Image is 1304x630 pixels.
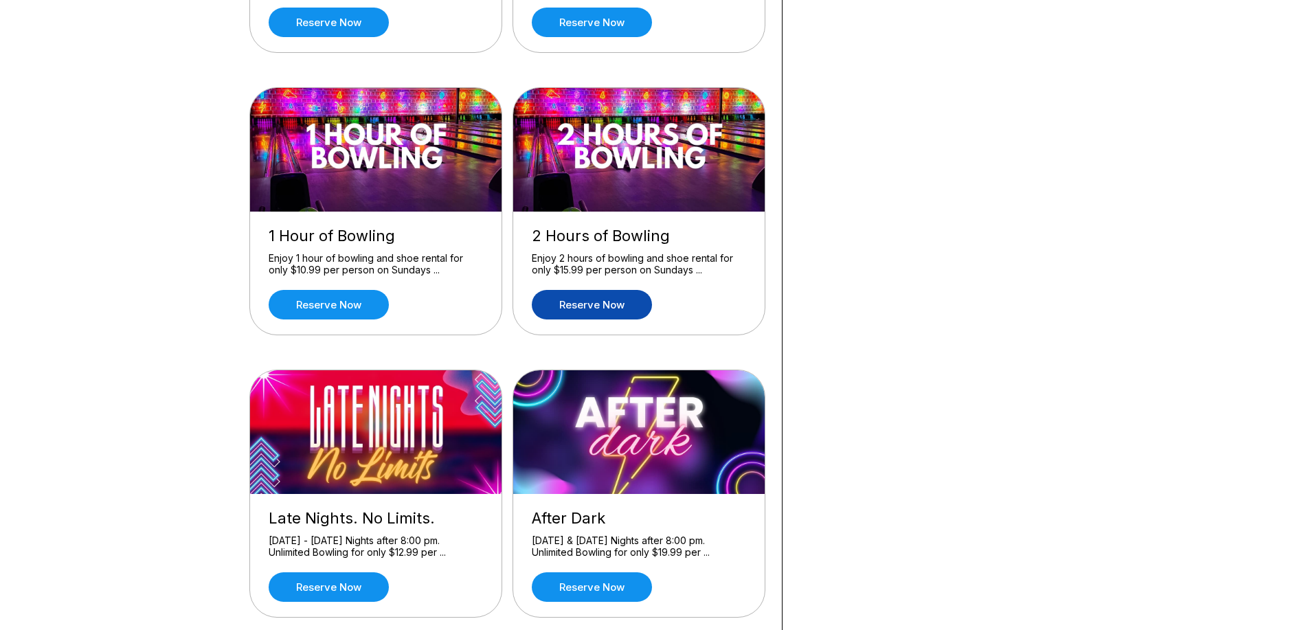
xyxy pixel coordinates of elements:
img: Late Nights. No Limits. [250,370,503,494]
a: Reserve now [532,290,652,319]
div: [DATE] & [DATE] Nights after 8:00 pm. Unlimited Bowling for only $19.99 per ... [532,535,746,559]
a: Reserve now [269,290,389,319]
div: After Dark [532,509,746,528]
img: 2 Hours of Bowling [513,88,766,212]
a: Reserve now [269,572,389,602]
a: Reserve now [269,8,389,37]
img: 1 Hour of Bowling [250,88,503,212]
img: After Dark [513,370,766,494]
div: [DATE] - [DATE] Nights after 8:00 pm. Unlimited Bowling for only $12.99 per ... [269,535,483,559]
a: Reserve now [532,572,652,602]
div: Enjoy 1 hour of bowling and shoe rental for only $10.99 per person on Sundays ... [269,252,483,276]
a: Reserve now [532,8,652,37]
div: Late Nights. No Limits. [269,509,483,528]
div: 2 Hours of Bowling [532,227,746,245]
div: 1 Hour of Bowling [269,227,483,245]
div: Enjoy 2 hours of bowling and shoe rental for only $15.99 per person on Sundays ... [532,252,746,276]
